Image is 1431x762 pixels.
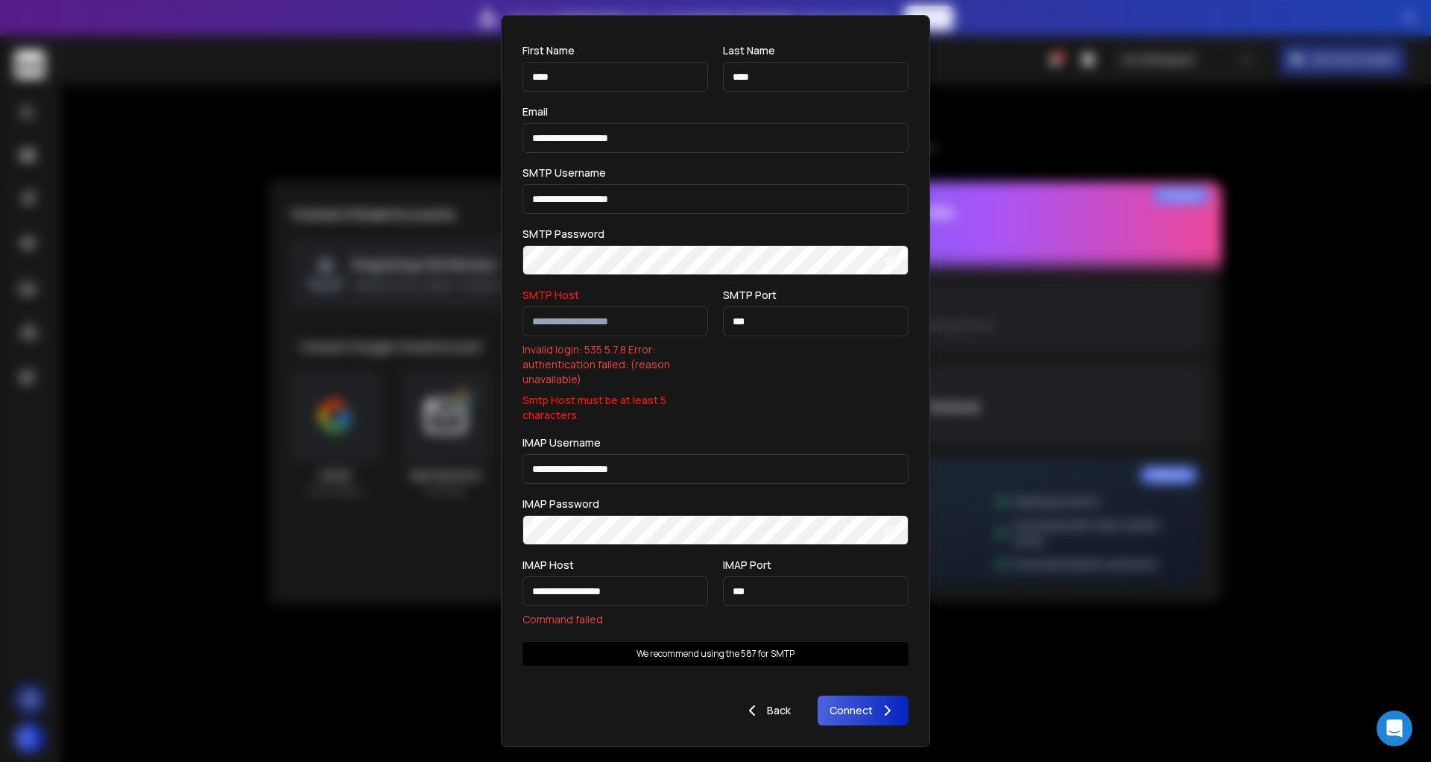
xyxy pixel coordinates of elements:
label: Email [522,107,548,117]
label: First Name [522,45,575,56]
p: We recommend using the 587 for SMTP [636,648,795,660]
label: SMTP Host [522,290,579,300]
button: Back [731,696,803,725]
label: SMTP Password [522,229,604,239]
label: Last Name [723,45,775,56]
label: SMTP Username [522,168,606,178]
label: IMAP Port [723,560,771,570]
label: IMAP Username [522,438,601,448]
label: SMTP Port [723,290,777,300]
label: IMAP Password [522,499,599,509]
label: IMAP Host [522,560,574,570]
div: Open Intercom Messenger [1377,711,1412,746]
p: Smtp Host must be at least 5 characters. [522,393,708,423]
p: Invalid login: 535 5.7.8 Error: authentication failed: (reason unavailable) [522,342,708,387]
button: Connect [818,696,909,725]
p: Command failed [522,612,708,627]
